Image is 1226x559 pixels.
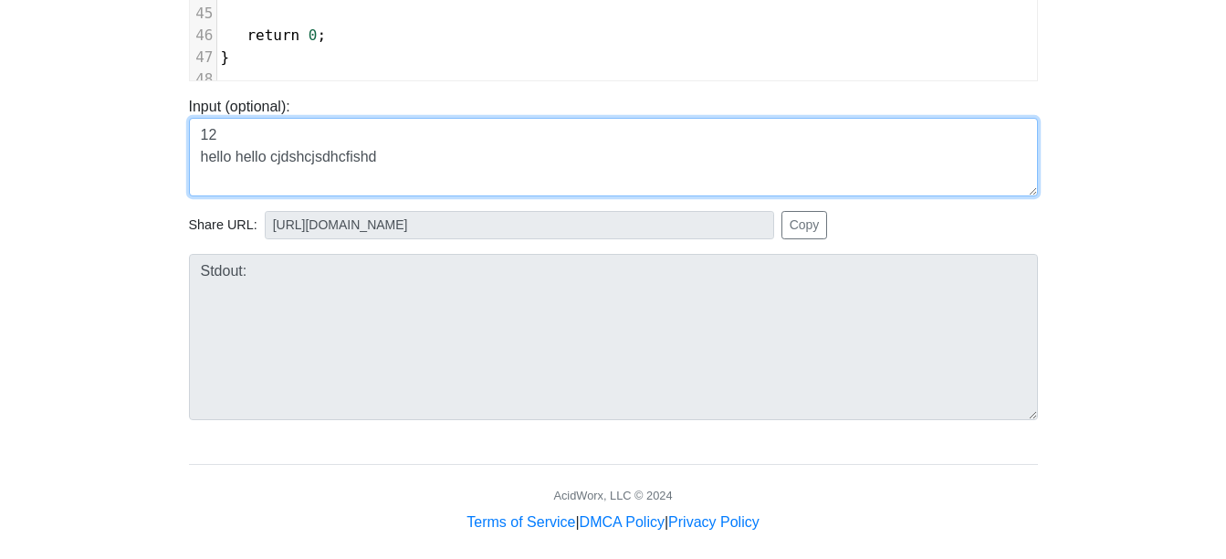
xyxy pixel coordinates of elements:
div: 45 [190,3,216,25]
div: | | [466,512,759,533]
button: Copy [781,211,828,239]
a: DMCA Policy [580,514,665,530]
a: Privacy Policy [668,514,760,530]
div: Input (optional): [175,96,1052,196]
div: 48 [190,69,216,90]
span: } [221,48,230,66]
span: ; [221,26,327,44]
span: Share URL: [189,216,257,236]
input: No share available yet [265,211,774,239]
div: 46 [190,25,216,47]
div: 47 [190,47,216,69]
span: 0 [309,26,318,44]
a: Terms of Service [466,514,575,530]
span: return [246,26,299,44]
div: AcidWorx, LLC © 2024 [553,487,672,504]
